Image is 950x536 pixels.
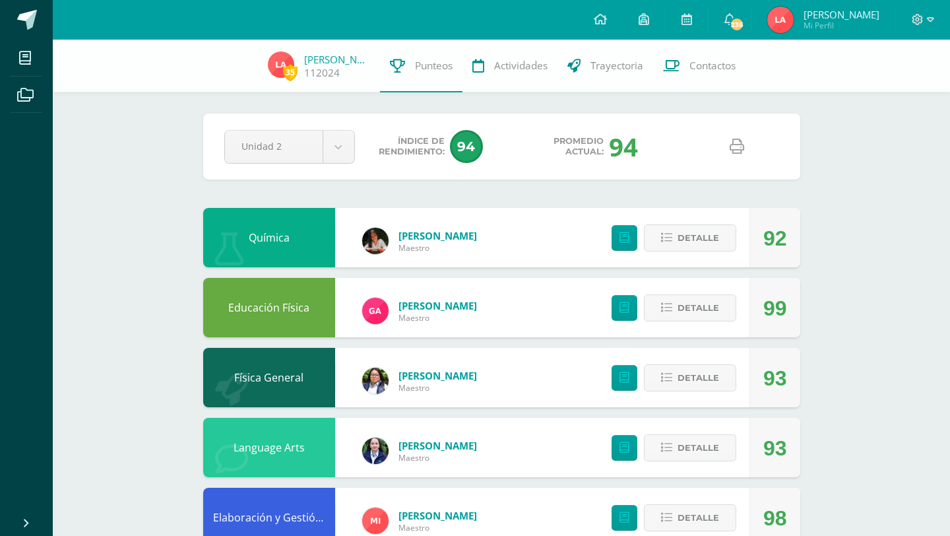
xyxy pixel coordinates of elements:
[609,129,638,164] div: 94
[763,419,787,478] div: 93
[678,296,719,320] span: Detalle
[462,40,557,92] a: Actividades
[398,522,477,533] span: Maestro
[398,229,477,242] a: [PERSON_NAME]
[268,51,294,78] img: 0304f7b0a21bbcbd21f2ff3c6e75e059.png
[763,209,787,268] div: 92
[304,53,370,66] a: [PERSON_NAME]
[283,64,298,81] span: 35
[398,299,477,312] a: [PERSON_NAME]
[644,364,736,391] button: Detalle
[203,418,335,477] div: Language Arts
[362,368,389,394] img: c7456b1c7483b5bc980471181b9518ab.png
[203,348,335,407] div: Física General
[653,40,745,92] a: Contactos
[398,439,477,452] a: [PERSON_NAME]
[380,40,462,92] a: Punteos
[398,452,477,463] span: Maestro
[203,208,335,267] div: Química
[225,131,354,163] a: Unidad 2
[450,130,483,163] span: 94
[362,228,389,254] img: 76d4a3eab4bf159cc44ca1c77ade1b16.png
[241,131,306,162] span: Unidad 2
[763,349,787,408] div: 93
[678,226,719,250] span: Detalle
[590,59,643,73] span: Trayectoria
[730,17,744,32] span: 236
[362,438,389,464] img: 8cc4a9626247cd43eb92cada0100e39f.png
[763,279,787,338] div: 99
[644,434,736,461] button: Detalle
[678,436,719,460] span: Detalle
[362,508,389,534] img: bcb5d855c5dab1d02cc8bcea50869bf4.png
[804,8,879,21] span: [PERSON_NAME]
[494,59,548,73] span: Actividades
[398,509,477,522] a: [PERSON_NAME]
[398,382,477,393] span: Maestro
[678,366,719,390] span: Detalle
[379,136,445,157] span: Índice de Rendimiento:
[689,59,736,73] span: Contactos
[203,278,335,337] div: Educación Física
[644,224,736,251] button: Detalle
[557,40,653,92] a: Trayectoria
[678,506,719,530] span: Detalle
[362,298,389,324] img: 8bdaf5dda11d7a15ab02b5028acf736c.png
[398,312,477,323] span: Maestro
[398,242,477,253] span: Maestro
[554,136,604,157] span: Promedio actual:
[415,59,453,73] span: Punteos
[398,369,477,382] a: [PERSON_NAME]
[767,7,794,33] img: 0304f7b0a21bbcbd21f2ff3c6e75e059.png
[304,66,340,80] a: 112024
[644,504,736,531] button: Detalle
[804,20,879,31] span: Mi Perfil
[644,294,736,321] button: Detalle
